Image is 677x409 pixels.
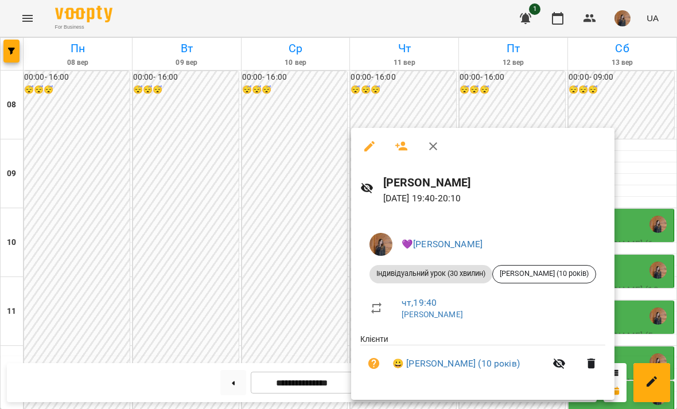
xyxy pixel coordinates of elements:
[402,310,463,319] a: [PERSON_NAME]
[402,239,483,250] a: 💜[PERSON_NAME]
[369,268,492,279] span: Індивідуальний урок (30 хвилин)
[360,333,605,387] ul: Клієнти
[360,350,388,377] button: Візит ще не сплачено. Додати оплату?
[369,233,392,256] img: 40e98ae57a22f8772c2bdbf2d9b59001.jpeg
[383,192,605,205] p: [DATE] 19:40 - 20:10
[392,357,520,371] a: 😀 [PERSON_NAME] (10 років)
[492,265,596,283] div: [PERSON_NAME] (10 років)
[383,174,605,192] h6: [PERSON_NAME]
[402,297,437,308] a: чт , 19:40
[493,268,596,279] span: [PERSON_NAME] (10 років)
